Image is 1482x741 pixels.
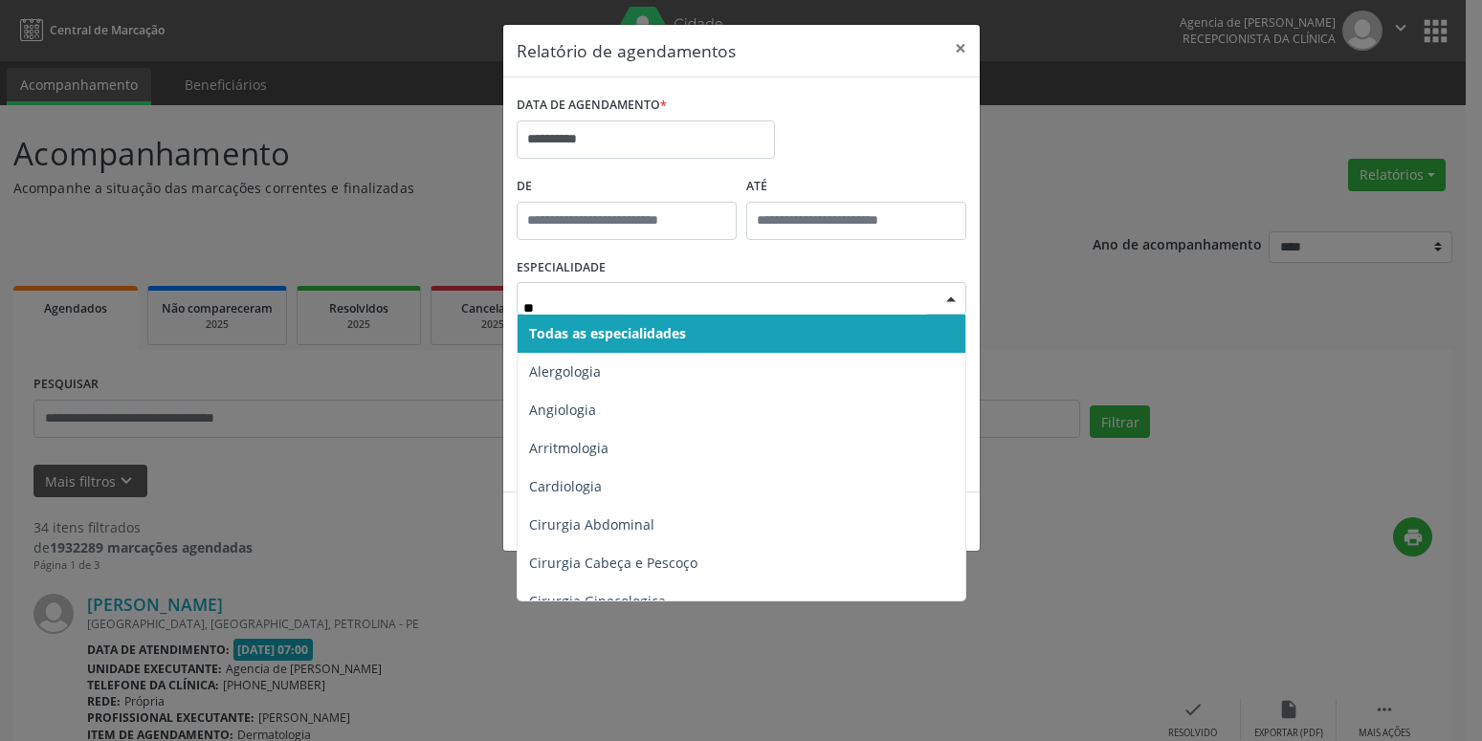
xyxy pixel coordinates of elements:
[746,172,966,202] label: ATÉ
[941,25,980,72] button: Close
[517,91,667,120] label: DATA DE AGENDAMENTO
[529,592,666,610] span: Cirurgia Ginecologica
[529,362,601,381] span: Alergologia
[529,477,602,495] span: Cardiologia
[529,515,654,534] span: Cirurgia Abdominal
[529,324,686,342] span: Todas as especialidades
[517,172,737,202] label: De
[529,439,608,457] span: Arritmologia
[529,401,596,419] span: Angiologia
[517,38,736,63] h5: Relatório de agendamentos
[517,253,606,283] label: ESPECIALIDADE
[529,554,697,572] span: Cirurgia Cabeça e Pescoço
